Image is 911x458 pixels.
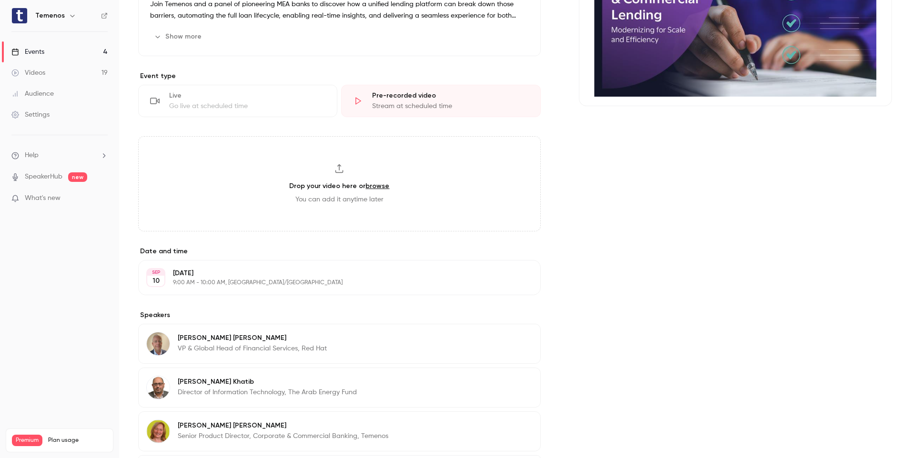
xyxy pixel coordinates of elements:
[12,435,42,446] span: Premium
[11,68,45,78] div: Videos
[68,172,87,182] span: new
[372,91,528,100] div: Pre-recorded video
[147,269,164,276] div: SEP
[11,110,50,119] div: Settings
[25,172,62,182] a: SpeakerHub
[169,101,325,111] div: Go live at scheduled time
[138,310,541,320] label: Speakers
[138,324,541,364] div: Richard Harmon[PERSON_NAME] [PERSON_NAME]VP & Global Head of Financial Services, Red Hat
[96,194,108,203] iframe: Noticeable Trigger
[12,8,27,23] img: Temenos
[35,11,65,20] h6: Temenos
[138,85,337,117] div: LiveGo live at scheduled time
[48,437,107,444] span: Plan usage
[152,276,160,286] p: 10
[178,377,357,387] p: [PERSON_NAME] Khatib
[178,388,357,397] p: Director of Information Technology, The Arab Energy Fund
[178,421,388,430] p: [PERSON_NAME] [PERSON_NAME]
[11,47,44,57] div: Events
[178,333,327,343] p: [PERSON_NAME] [PERSON_NAME]
[147,420,170,443] img: Maurya Murphy
[289,181,389,191] h3: Drop your video here or
[295,195,384,204] span: You can add it anytime later
[173,269,490,278] p: [DATE]
[169,91,325,100] div: Live
[372,101,528,111] div: Stream at scheduled time
[365,182,389,190] a: browse
[25,193,61,203] span: What's new
[147,376,170,399] img: Mohammad Khatib
[25,150,39,160] span: Help
[11,150,108,160] li: help-dropdown-opener
[147,332,170,355] img: Richard Harmon
[173,279,490,287] p: 9:00 AM - 10:00 AM, [GEOGRAPHIC_DATA]/[GEOGRAPHIC_DATA]
[178,431,388,441] p: Senior Product Director, Corporate & Commercial Banking, Temenos
[138,411,541,451] div: Maurya Murphy[PERSON_NAME] [PERSON_NAME]Senior Product Director, Corporate & Commercial Banking, ...
[341,85,540,117] div: Pre-recorded videoStream at scheduled time
[11,89,54,99] div: Audience
[138,368,541,408] div: Mohammad Khatib[PERSON_NAME] KhatibDirector of Information Technology, The Arab Energy Fund
[138,247,541,256] label: Date and time
[150,29,207,44] button: Show more
[178,344,327,353] p: VP & Global Head of Financial Services, Red Hat
[138,71,541,81] p: Event type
